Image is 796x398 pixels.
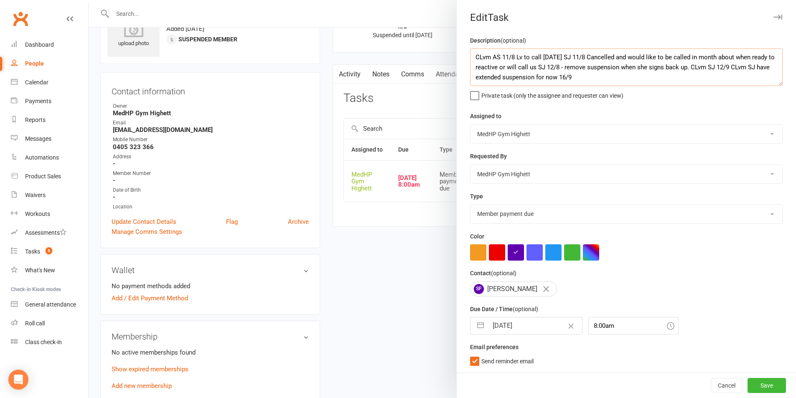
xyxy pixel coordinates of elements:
[491,270,516,276] small: (optional)
[25,339,62,345] div: Class check-in
[46,247,52,254] span: 5
[25,192,46,198] div: Waivers
[25,135,51,142] div: Messages
[25,60,44,67] div: People
[25,248,40,255] div: Tasks
[25,267,55,274] div: What's New
[25,320,45,327] div: Roll call
[25,79,48,86] div: Calendar
[25,98,51,104] div: Payments
[11,54,88,73] a: People
[470,342,519,352] label: Email preferences
[11,242,88,261] a: Tasks 5
[25,41,54,48] div: Dashboard
[11,92,88,111] a: Payments
[11,167,88,186] a: Product Sales
[470,36,526,45] label: Description
[501,37,526,44] small: (optional)
[474,284,484,294] span: SF
[470,269,516,278] label: Contact
[470,48,783,86] textarea: CLvm AS 11/8 Lv to call [DATE] SJ 11/8 Cancelled and would like to be called in month about when ...
[11,186,88,205] a: Waivers
[711,378,743,393] button: Cancel
[513,306,538,312] small: (optional)
[8,370,28,390] div: Open Intercom Messenger
[25,154,59,161] div: Automations
[470,281,557,297] div: [PERSON_NAME]
[11,111,88,129] a: Reports
[481,355,534,365] span: Send reminder email
[470,304,538,314] label: Due Date / Time
[748,378,786,393] button: Save
[11,129,88,148] a: Messages
[25,301,76,308] div: General attendance
[457,12,796,23] div: Edit Task
[11,314,88,333] a: Roll call
[11,333,88,352] a: Class kiosk mode
[10,8,31,29] a: Clubworx
[470,152,507,161] label: Requested By
[470,192,483,201] label: Type
[11,295,88,314] a: General attendance kiosk mode
[25,229,66,236] div: Assessments
[470,112,501,121] label: Assigned to
[481,89,623,99] span: Private task (only the assignee and requester can view)
[25,173,61,180] div: Product Sales
[25,117,46,123] div: Reports
[11,73,88,92] a: Calendar
[11,148,88,167] a: Automations
[564,318,578,334] button: Clear Date
[11,223,88,242] a: Assessments
[11,205,88,223] a: Workouts
[470,232,484,241] label: Color
[25,210,50,217] div: Workouts
[11,35,88,54] a: Dashboard
[11,261,88,280] a: What's New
